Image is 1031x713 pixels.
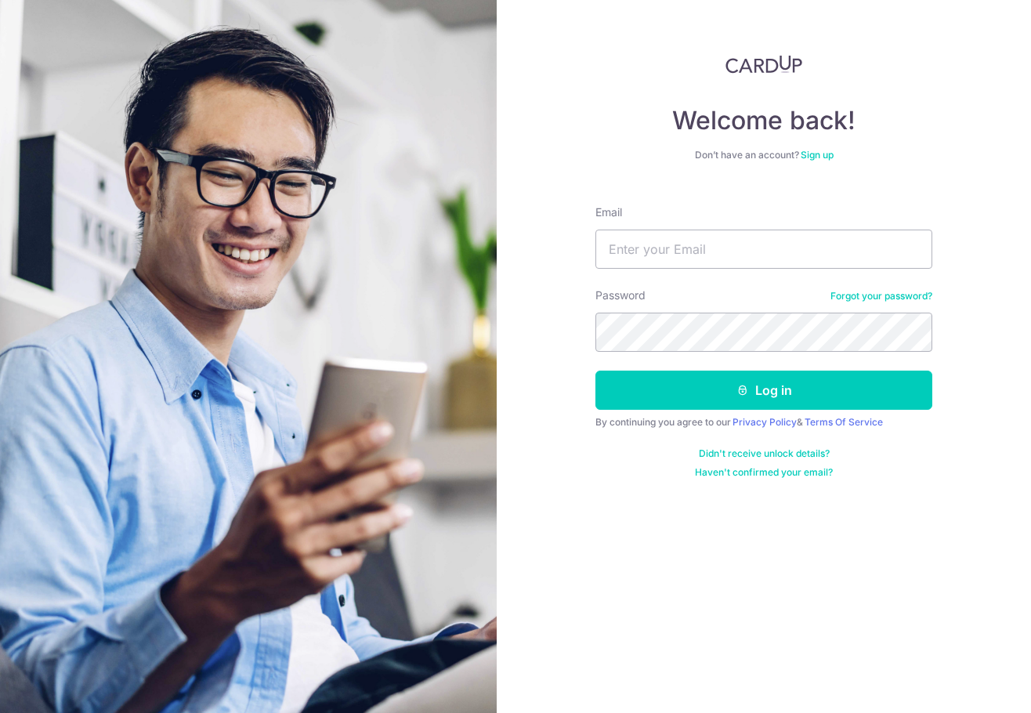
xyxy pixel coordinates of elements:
label: Email [595,204,622,220]
a: Haven't confirmed your email? [695,466,833,479]
div: Don’t have an account? [595,149,932,161]
a: Privacy Policy [733,416,797,428]
a: Didn't receive unlock details? [699,447,830,460]
label: Password [595,288,646,303]
a: Sign up [801,149,834,161]
h4: Welcome back! [595,105,932,136]
a: Forgot your password? [830,290,932,302]
button: Log in [595,371,932,410]
input: Enter your Email [595,230,932,269]
img: CardUp Logo [725,55,802,74]
a: Terms Of Service [805,416,883,428]
div: By continuing you agree to our & [595,416,932,429]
